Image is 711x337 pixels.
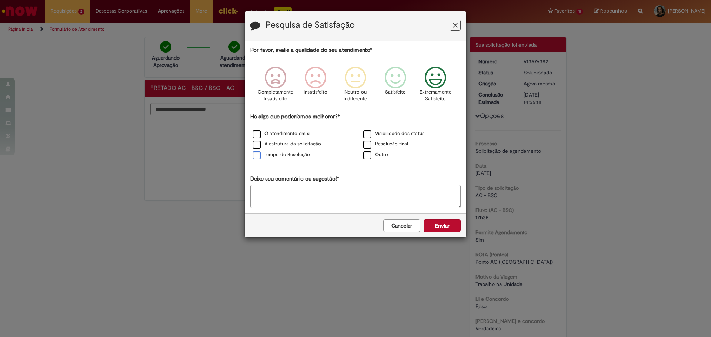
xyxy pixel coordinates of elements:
[250,113,461,161] div: Há algo que poderíamos melhorar?*
[363,130,424,137] label: Visibilidade dos status
[304,89,327,96] p: Insatisfeito
[297,61,334,112] div: Insatisfeito
[342,89,369,102] p: Neutro ou indiferente
[258,89,293,102] p: Completamente Insatisfeito
[256,61,294,112] div: Completamente Insatisfeito
[363,151,388,158] label: Outro
[420,89,451,102] p: Extremamente Satisfeito
[417,61,454,112] div: Extremamente Satisfeito
[363,141,408,148] label: Resolução final
[377,61,414,112] div: Satisfeito
[250,46,372,54] label: Por favor, avalie a qualidade do seu atendimento*
[266,20,355,30] label: Pesquisa de Satisfação
[385,89,406,96] p: Satisfeito
[253,151,310,158] label: Tempo de Resolução
[424,219,461,232] button: Enviar
[337,61,374,112] div: Neutro ou indiferente
[253,130,310,137] label: O atendimento em si
[250,175,339,183] label: Deixe seu comentário ou sugestão!*
[383,219,420,232] button: Cancelar
[253,141,321,148] label: A estrutura da solicitação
